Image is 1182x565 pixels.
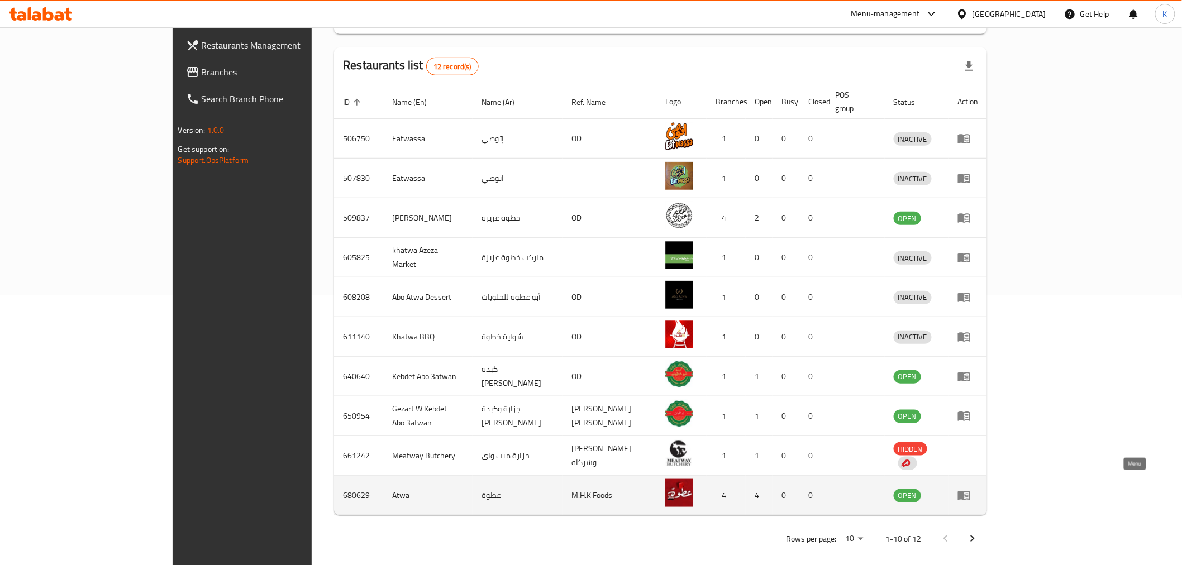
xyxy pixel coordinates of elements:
[894,173,932,185] span: INACTIVE
[773,436,799,476] td: 0
[956,53,983,80] div: Export file
[900,458,911,468] img: delivery hero logo
[894,410,921,423] span: OPEN
[383,476,473,515] td: Atwa
[383,277,473,317] td: Abo Atwa Dessert
[773,198,799,238] td: 0
[178,142,230,156] span: Get support on:
[473,436,563,476] td: جزارة ميت واي
[894,251,932,265] div: INACTIVE
[707,277,746,317] td: 1
[202,92,361,106] span: Search Branch Phone
[894,212,921,225] div: OPEN
[773,85,799,119] th: Busy
[746,85,773,119] th: Open
[707,85,746,119] th: Branches
[799,159,826,198] td: 0
[392,95,441,109] span: Name (En)
[177,32,370,59] a: Restaurants Management
[178,153,249,167] a: Support.OpsPlatform
[473,159,563,198] td: اتوصي
[707,198,746,238] td: 4
[746,396,773,436] td: 1
[707,396,746,436] td: 1
[571,95,620,109] span: Ref. Name
[343,57,478,75] h2: Restaurants list
[177,85,370,112] a: Search Branch Phone
[707,476,746,515] td: 4
[894,370,921,384] div: OPEN
[426,58,479,75] div: Total records count
[894,95,930,109] span: Status
[473,119,563,159] td: إتوصي
[383,198,473,238] td: [PERSON_NAME]
[746,436,773,476] td: 1
[383,119,473,159] td: Eatwassa
[957,330,978,343] div: Menu
[707,436,746,476] td: 1
[799,277,826,317] td: 0
[773,238,799,277] td: 0
[786,532,836,546] p: Rows per page:
[746,198,773,238] td: 2
[885,532,921,546] p: 1-10 of 12
[799,396,826,436] td: 0
[707,238,746,277] td: 1
[746,159,773,198] td: 0
[957,290,978,304] div: Menu
[473,357,563,396] td: كبدة [PERSON_NAME]
[773,277,799,317] td: 0
[665,400,693,428] img: Gezart W Kebdet Abo 3atwan
[707,119,746,159] td: 1
[894,252,932,265] span: INACTIVE
[383,159,473,198] td: Eatwassa
[773,159,799,198] td: 0
[746,357,773,396] td: 1
[773,119,799,159] td: 0
[473,396,563,436] td: جزارة وكبدة [PERSON_NAME]
[665,320,693,348] img: Khatwa BBQ
[894,291,932,304] span: INACTIVE
[773,357,799,396] td: 0
[894,291,932,304] div: INACTIVE
[746,476,773,515] td: 4
[1163,8,1167,20] span: K
[894,172,932,185] div: INACTIVE
[894,410,921,423] div: OPEN
[563,119,656,159] td: OD
[665,479,693,507] img: Atwa
[949,85,987,119] th: Action
[799,198,826,238] td: 0
[334,85,987,515] table: enhanced table
[707,357,746,396] td: 1
[898,457,917,470] div: Indicates that the vendor menu management has been moved to DH Catalog service
[665,162,693,190] img: Eatwassa
[383,396,473,436] td: Gezart W Kebdet Abo 3atwan
[799,238,826,277] td: 0
[957,132,978,145] div: Menu
[665,241,693,269] img: khatwa Azeza Market
[383,238,473,277] td: khatwa Azeza Market
[894,443,927,456] span: HIDDEN
[835,88,871,115] span: POS group
[563,198,656,238] td: OD
[207,123,225,137] span: 1.0.0
[202,65,361,79] span: Branches
[894,133,932,146] span: INACTIVE
[894,370,921,383] span: OPEN
[894,132,932,146] div: INACTIVE
[383,357,473,396] td: Kebdet Abo 3atwan
[665,202,693,229] img: Khatwa Aziza
[665,281,693,309] img: Abo Atwa Dessert
[957,370,978,383] div: Menu
[799,476,826,515] td: 0
[773,476,799,515] td: 0
[841,530,868,547] div: Rows per page:
[707,159,746,198] td: 1
[343,95,364,109] span: ID
[773,317,799,357] td: 0
[563,436,656,476] td: [PERSON_NAME] وشركاه
[746,277,773,317] td: 0
[746,238,773,277] td: 0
